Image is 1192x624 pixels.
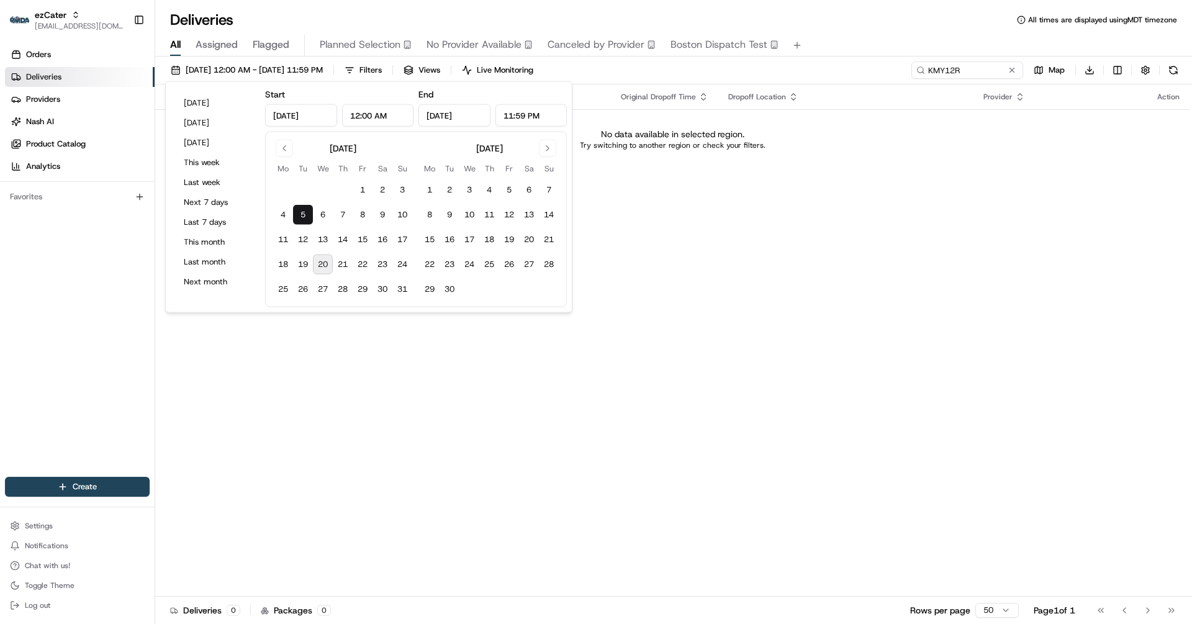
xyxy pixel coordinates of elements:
[313,279,333,299] button: 27
[170,37,181,52] span: All
[178,114,253,132] button: [DATE]
[178,233,253,251] button: This month
[601,128,744,140] p: No data available in selected region.
[110,225,135,235] span: [DATE]
[103,225,107,235] span: •
[499,255,519,274] button: 26
[293,230,313,250] button: 12
[539,162,559,175] th: Sunday
[728,92,786,102] span: Dropoff Location
[476,142,503,155] div: [DATE]
[372,279,392,299] button: 30
[1028,61,1070,79] button: Map
[320,37,400,52] span: Planned Selection
[313,162,333,175] th: Wednesday
[519,230,539,250] button: 20
[580,140,765,150] p: Try switching to another region or check your filters.
[539,205,559,225] button: 14
[227,605,240,616] div: 0
[178,194,253,211] button: Next 7 days
[392,180,412,200] button: 3
[5,577,150,594] button: Toggle Theme
[479,180,499,200] button: 4
[273,205,293,225] button: 4
[333,162,353,175] th: Thursday
[276,140,293,157] button: Go to previous month
[440,180,459,200] button: 2
[519,205,539,225] button: 13
[211,122,226,137] button: Start new chat
[170,604,240,617] div: Deliveries
[170,10,233,30] h1: Deliveries
[670,37,767,52] span: Boston Dispatch Test
[479,162,499,175] th: Thursday
[103,192,107,202] span: •
[459,180,479,200] button: 3
[333,255,353,274] button: 21
[353,230,372,250] button: 15
[25,541,68,551] span: Notifications
[178,253,253,271] button: Last month
[499,180,519,200] button: 5
[353,205,372,225] button: 8
[56,130,171,140] div: We're available if you need us!
[339,61,387,79] button: Filters
[313,205,333,225] button: 6
[372,205,392,225] button: 9
[5,156,155,176] a: Analytics
[178,134,253,151] button: [DATE]
[178,94,253,112] button: [DATE]
[26,71,61,83] span: Deliveries
[372,230,392,250] button: 16
[548,37,644,52] span: Canceled by Provider
[333,230,353,250] button: 14
[539,180,559,200] button: 7
[372,180,392,200] button: 2
[420,255,440,274] button: 22
[26,118,48,140] img: 9188753566659_6852d8bf1fb38e338040_72.png
[539,255,559,274] button: 28
[25,600,50,610] span: Log out
[178,273,253,291] button: Next month
[317,605,331,616] div: 0
[5,477,150,497] button: Create
[38,225,101,235] span: [PERSON_NAME]
[479,205,499,225] button: 11
[5,537,150,554] button: Notifications
[273,230,293,250] button: 11
[440,205,459,225] button: 9
[293,205,313,225] button: 5
[196,37,238,52] span: Assigned
[273,255,293,274] button: 18
[911,61,1023,79] input: Type to search
[353,255,372,274] button: 22
[392,230,412,250] button: 17
[12,161,83,171] div: Past conversations
[459,230,479,250] button: 17
[5,67,155,87] a: Deliveries
[418,89,433,100] label: End
[1034,604,1075,617] div: Page 1 of 1
[35,9,66,21] button: ezCater
[1049,65,1065,76] span: Map
[420,279,440,299] button: 29
[5,5,129,35] button: ezCaterezCater[EMAIL_ADDRESS][DOMAIN_NAME]
[100,272,204,294] a: 💻API Documentation
[499,205,519,225] button: 12
[392,255,412,274] button: 24
[35,21,124,31] span: [EMAIL_ADDRESS][DOMAIN_NAME]
[459,162,479,175] th: Wednesday
[12,214,32,233] img: Masood Aslam
[333,205,353,225] button: 7
[12,49,226,69] p: Welcome 👋
[420,162,440,175] th: Monday
[539,230,559,250] button: 21
[539,140,556,157] button: Go to next month
[12,278,22,288] div: 📗
[499,230,519,250] button: 19
[1165,61,1182,79] button: Refresh
[26,116,54,127] span: Nash AI
[253,37,289,52] span: Flagged
[1028,15,1177,25] span: All times are displayed using MDT timezone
